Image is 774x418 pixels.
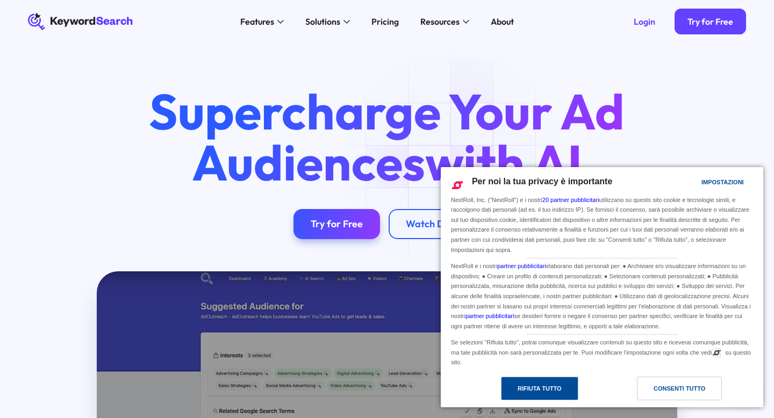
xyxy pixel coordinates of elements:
[687,16,733,27] div: Try for Free
[449,194,755,256] div: NextRoll, Inc. ("NextRoll") e i nostri utilizzano su questo sito cookie e tecnologie simili, e ra...
[634,16,655,27] div: Login
[701,176,744,188] div: Impostazioni
[654,383,705,394] div: Consenti tutto
[425,131,582,193] span: with AI
[371,15,399,28] div: Pricing
[491,15,514,28] div: About
[311,218,363,230] div: Try for Free
[602,377,757,406] a: Consenti tutto
[365,13,405,30] a: Pricing
[420,15,460,28] div: Resources
[449,258,755,332] div: NextRoll e i nostri elaborano dati personali per: ● Archiviare e/o visualizzare informazioni su u...
[683,174,708,193] a: Impostazioni
[406,218,463,230] div: Watch Demo
[449,335,755,369] div: Se selezioni "Rifiuta tutto", potrai comunque visualizzare contenuti su questo sito e riceverai c...
[465,313,514,319] a: partner pubblicitari
[518,383,562,394] div: Rifiuta tutto
[129,86,645,188] h1: Supercharge Your Ad Audiences
[621,9,668,34] a: Login
[447,377,602,406] a: Rifiuta tutto
[472,177,612,186] span: Per noi la tua privacy è importante
[497,263,546,269] a: partner pubblicitari
[293,209,380,239] a: Try for Free
[305,15,340,28] div: Solutions
[240,15,274,28] div: Features
[484,13,520,30] a: About
[542,197,599,203] a: 20 partner pubblicitari
[675,9,746,34] a: Try for Free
